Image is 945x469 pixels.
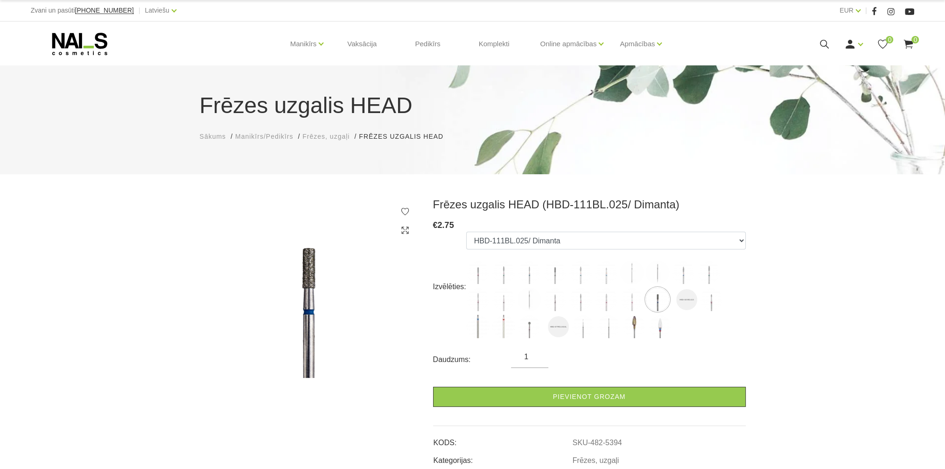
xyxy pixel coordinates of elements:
[886,36,893,43] span: 0
[407,21,448,66] a: Pedikīrs
[571,315,595,338] img: ...
[595,288,618,311] img: ...
[573,439,622,447] a: SKU-482-5394
[540,25,596,63] a: Online apmācības
[235,132,293,142] a: Manikīrs/Pedikīrs
[438,220,454,230] span: 2.75
[620,288,644,311] img: ...
[518,288,541,311] img: ...
[31,5,134,16] div: Zvani un pasūti
[597,315,620,338] img: ...
[433,448,572,466] td: Kategorijas:
[492,315,515,338] img: ...
[840,5,854,16] a: EUR
[471,21,517,66] a: Komplekti
[573,456,619,465] a: Frēzes, uzgaļi
[518,315,541,338] img: ...
[200,89,746,122] h1: Frēzes uzgalis HEAD
[340,21,384,66] a: Vaksācija
[492,288,515,311] img: ...
[903,38,914,50] a: 0
[548,316,569,337] img: Frēzes uzgalis HEAD (HBD-879RD.040XL)
[466,315,490,338] img: ...
[595,261,618,284] img: ...
[200,133,226,140] span: Sākums
[235,133,293,140] span: Manikīrs/Pedikīrs
[648,315,672,338] img: ...
[569,288,592,311] img: ...
[200,198,419,378] img: Frēzes uzgalis HEAD
[623,315,646,338] img: ...
[75,7,134,14] a: [PHONE_NUMBER]
[700,288,723,311] img: ...
[697,261,721,284] img: ...
[646,261,669,284] img: ...
[676,289,697,310] img: Frēzes uzgalis HEAD (HBD-001RD.023)
[518,261,541,284] img: ...
[433,352,511,367] div: Daudzums:
[290,25,317,63] a: Manikīrs
[620,25,655,63] a: Apmācības
[200,132,226,142] a: Sākums
[466,288,490,311] img: ...
[620,261,644,284] img: ...
[543,261,567,284] img: ...
[492,261,515,284] img: ...
[302,132,350,142] a: Frēzes, uzgaļi
[433,431,572,448] td: KODS:
[543,288,567,311] img: ...
[911,36,919,43] span: 0
[433,198,746,212] h3: Frēzes uzgalis HEAD (HBD-111BL.025/ Dimanta)
[302,133,350,140] span: Frēzes, uzgaļi
[865,5,867,16] span: |
[359,132,453,142] li: Frēzes uzgalis HEAD
[877,38,889,50] a: 0
[646,288,669,311] img: ...
[672,261,695,284] img: ...
[139,5,140,16] span: |
[433,387,746,407] a: Pievienot grozam
[466,261,490,284] img: ...
[569,261,592,284] img: ...
[433,220,438,230] span: €
[145,5,169,16] a: Latviešu
[433,279,466,294] div: Izvēlēties:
